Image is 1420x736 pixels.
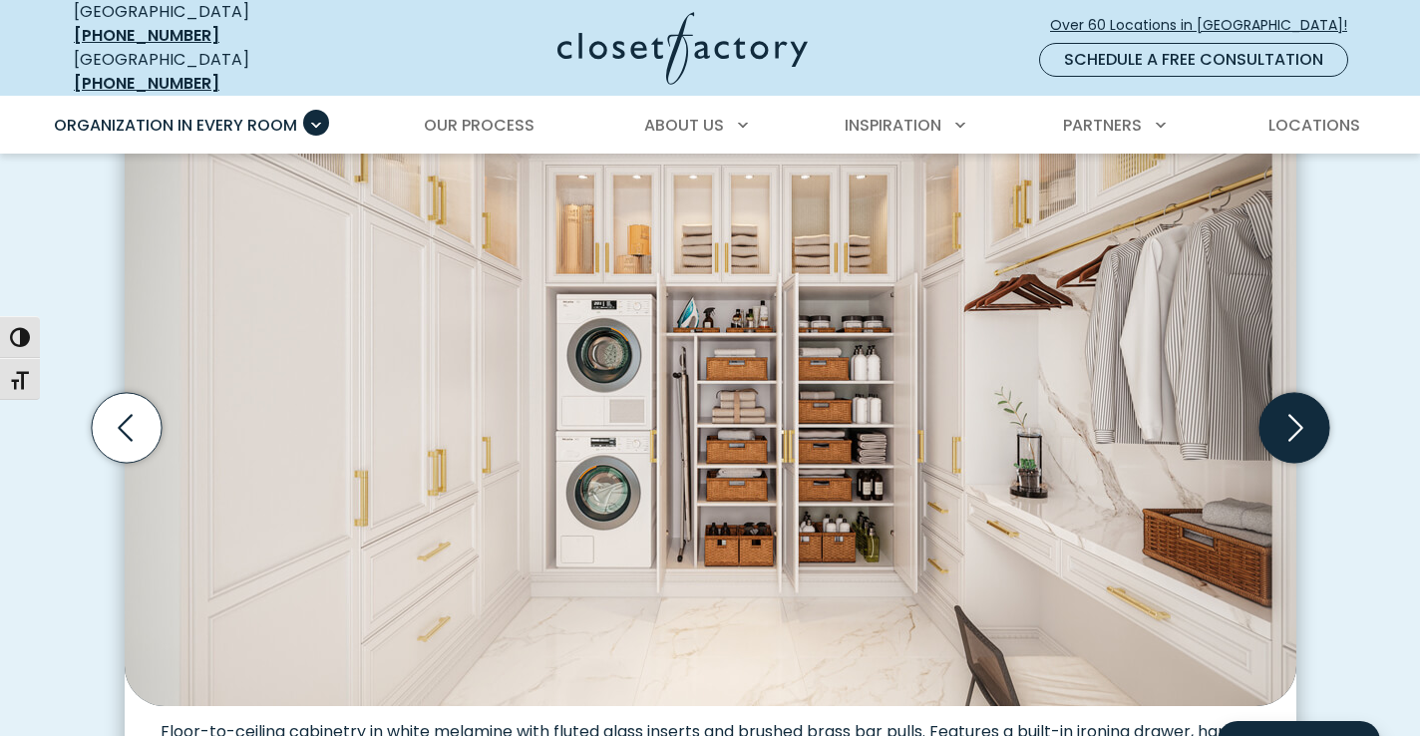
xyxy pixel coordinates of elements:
div: [GEOGRAPHIC_DATA] [74,48,363,96]
nav: Primary Menu [40,98,1380,154]
span: About Us [644,114,724,137]
span: Organization in Every Room [54,114,297,137]
button: Previous slide [84,385,170,471]
button: Next slide [1251,385,1337,471]
a: [PHONE_NUMBER] [74,24,219,47]
a: [PHONE_NUMBER] [74,72,219,95]
span: Our Process [424,114,534,137]
span: Over 60 Locations in [GEOGRAPHIC_DATA]! [1050,15,1363,36]
a: Over 60 Locations in [GEOGRAPHIC_DATA]! [1049,8,1364,43]
span: Partners [1063,114,1142,137]
a: Schedule a Free Consultation [1039,43,1348,77]
img: Closet Factory Logo [557,12,808,85]
span: Locations [1268,114,1360,137]
span: Inspiration [845,114,941,137]
img: Custom laundry room with gold hanging rod, glass door cabinets, and concealed laundry storage [125,93,1296,706]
